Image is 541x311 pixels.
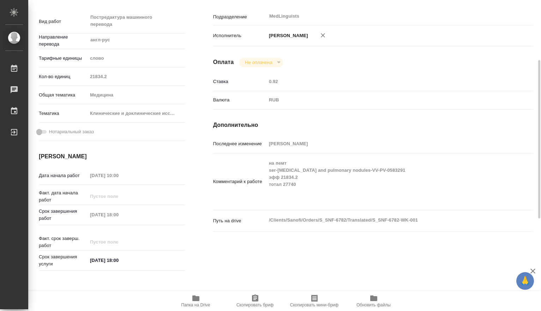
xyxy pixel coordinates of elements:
[519,274,531,288] span: 🙏
[39,18,88,25] p: Вид работ
[39,92,88,99] p: Общая тематика
[88,170,149,181] input: Пустое поле
[39,34,88,48] p: Направление перевода
[213,121,533,129] h4: Дополнительно
[226,291,285,311] button: Скопировать бриф
[266,76,506,87] input: Пустое поле
[290,303,338,307] span: Скопировать мини-бриф
[356,303,391,307] span: Обновить файлы
[39,208,88,222] p: Срок завершения работ
[39,172,88,179] p: Дата начала работ
[181,303,210,307] span: Папка на Drive
[243,59,274,65] button: Не оплачена
[315,28,331,43] button: Удалить исполнителя
[266,94,506,106] div: RUB
[39,55,88,62] p: Тарифные единицы
[88,89,185,101] div: Медицина
[213,13,266,20] p: Подразделение
[266,32,308,39] p: [PERSON_NAME]
[39,73,88,80] p: Кол-во единиц
[39,110,88,117] p: Тематика
[239,58,283,67] div: Не оплачена
[166,291,226,311] button: Папка на Drive
[88,255,149,265] input: ✎ Введи что-нибудь
[344,291,403,311] button: Обновить файлы
[213,58,234,66] h4: Оплата
[88,210,149,220] input: Пустое поле
[88,71,185,82] input: Пустое поле
[39,253,88,268] p: Срок завершения услуги
[213,96,266,104] p: Валюта
[88,237,149,247] input: Пустое поле
[88,107,185,119] div: Клинические и доклинические исследования
[49,128,94,135] span: Нотариальный заказ
[39,152,185,161] h4: [PERSON_NAME]
[88,52,185,64] div: слово
[213,217,266,224] p: Путь на drive
[39,189,88,204] p: Факт. дата начала работ
[266,157,506,205] textarea: на пемт ser-[MEDICAL_DATA] and pulmonary nodules-VV-PV-0583291 эфф 21834.2 тотал 27740
[39,235,88,249] p: Факт. срок заверш. работ
[88,191,149,201] input: Пустое поле
[213,140,266,147] p: Последнее изменение
[285,291,344,311] button: Скопировать мини-бриф
[39,291,62,302] h2: Заказ
[213,78,266,85] p: Ставка
[266,139,506,149] input: Пустое поле
[213,32,266,39] p: Исполнитель
[266,214,506,226] textarea: /Clients/Sanofi/Orders/S_SNF-6782/Translated/S_SNF-6782-WK-001
[213,178,266,185] p: Комментарий к работе
[516,272,534,290] button: 🙏
[236,303,273,307] span: Скопировать бриф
